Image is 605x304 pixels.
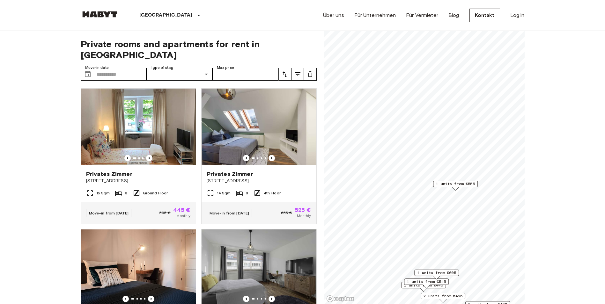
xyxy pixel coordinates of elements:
[81,68,94,81] button: Choose date
[433,181,478,191] div: Map marker
[151,65,173,70] label: Type of stay
[354,11,396,19] a: Für Unternehmen
[326,295,354,302] a: Mapbox logo
[86,170,132,178] span: Privates Zimmer
[202,89,316,165] img: Marketing picture of unit DE-09-004-001-03HF
[414,270,459,279] div: Map marker
[424,293,462,299] span: 2 units from €455
[436,181,475,187] span: 1 units from €555
[125,190,127,196] span: 3
[246,190,248,196] span: 3
[148,296,154,302] button: Previous image
[243,296,249,302] button: Previous image
[207,178,311,184] span: [STREET_ADDRESS]
[281,210,292,216] span: 655 €
[86,178,191,184] span: [STREET_ADDRESS]
[278,68,291,81] button: tune
[323,11,344,19] a: Über uns
[269,296,275,302] button: Previous image
[291,68,304,81] button: tune
[469,9,500,22] a: Kontakt
[96,190,110,196] span: 15 Sqm
[201,88,317,224] a: Marketing picture of unit DE-09-004-001-03HFPrevious imagePrevious imagePrivates Zimmer[STREET_AD...
[139,11,193,19] p: [GEOGRAPHIC_DATA]
[217,190,231,196] span: 14 Sqm
[404,279,449,288] div: Map marker
[401,282,446,292] div: Map marker
[407,279,446,285] span: 1 units from €515
[448,11,459,19] a: Blog
[85,65,109,70] label: Move-in date
[173,207,191,213] span: 445 €
[143,190,168,196] span: Ground Floor
[207,170,253,178] span: Privates Zimmer
[304,68,317,81] button: tune
[81,11,119,18] img: Habyt
[417,270,456,276] span: 1 units from €605
[243,155,249,161] button: Previous image
[217,65,234,70] label: Max price
[297,213,311,219] span: Monthly
[176,213,190,219] span: Monthly
[146,155,152,161] button: Previous image
[210,211,249,215] span: Move-in from [DATE]
[159,210,171,216] span: 595 €
[81,39,317,60] span: Private rooms and apartments for rent in [GEOGRAPHIC_DATA]
[264,190,281,196] span: 4th Floor
[89,211,129,215] span: Move-in from [DATE]
[510,11,525,19] a: Log in
[269,155,275,161] button: Previous image
[81,89,196,165] img: Marketing picture of unit DE-09-012-002-03HF
[124,155,131,161] button: Previous image
[421,293,465,303] div: Map marker
[295,207,311,213] span: 525 €
[81,88,196,224] a: Marketing picture of unit DE-09-012-002-03HFPrevious imagePrevious imagePrivates Zimmer[STREET_AD...
[122,296,129,302] button: Previous image
[406,11,438,19] a: Für Vermieter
